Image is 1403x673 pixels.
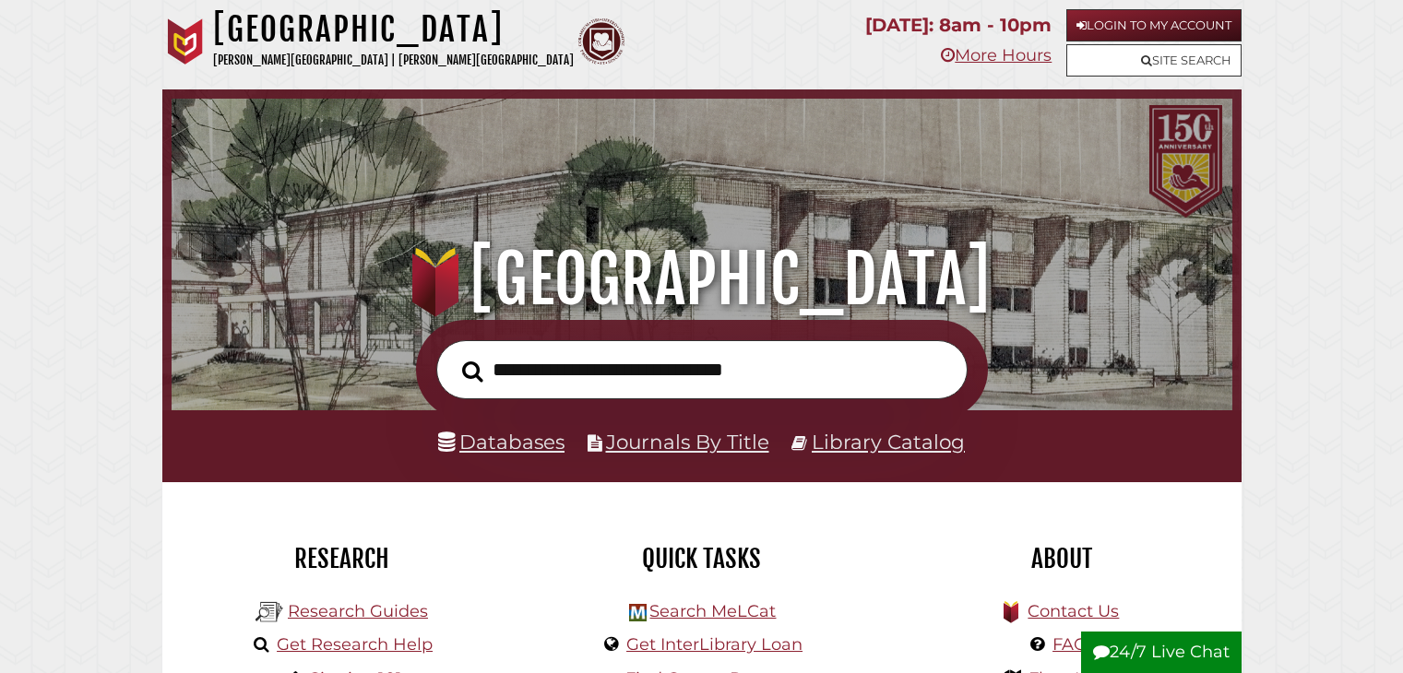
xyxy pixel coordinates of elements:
[1066,9,1242,41] a: Login to My Account
[453,355,493,387] button: Search
[438,430,565,454] a: Databases
[1066,44,1242,77] a: Site Search
[578,18,624,65] img: Calvin Theological Seminary
[213,50,574,71] p: [PERSON_NAME][GEOGRAPHIC_DATA] | [PERSON_NAME][GEOGRAPHIC_DATA]
[626,634,803,655] a: Get InterLibrary Loan
[865,9,1052,41] p: [DATE]: 8am - 10pm
[606,430,769,454] a: Journals By Title
[162,18,208,65] img: Calvin University
[277,634,433,655] a: Get Research Help
[213,9,574,50] h1: [GEOGRAPHIC_DATA]
[536,543,868,574] h2: Quick Tasks
[192,239,1210,320] h1: [GEOGRAPHIC_DATA]
[462,360,483,382] i: Search
[1052,634,1096,655] a: FAQs
[176,543,508,574] h2: Research
[649,601,776,621] a: Search MeLCat
[896,543,1228,574] h2: About
[288,601,428,621] a: Research Guides
[941,45,1052,65] a: More Hours
[629,604,647,621] img: Hekman Library Logo
[256,598,283,626] img: Hekman Library Logo
[812,430,965,454] a: Library Catalog
[1028,601,1119,621] a: Contact Us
